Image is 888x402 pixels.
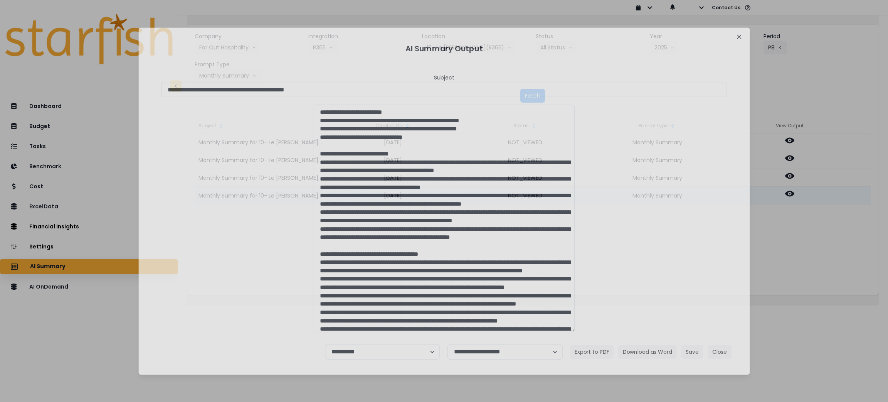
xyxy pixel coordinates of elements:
[148,37,740,60] header: AI Summary Output
[618,345,676,358] button: Download as Word
[570,345,614,358] button: Export to PDF
[434,74,454,82] header: Subject
[733,30,745,42] button: Close
[681,345,703,358] button: Save
[708,345,732,358] button: Close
